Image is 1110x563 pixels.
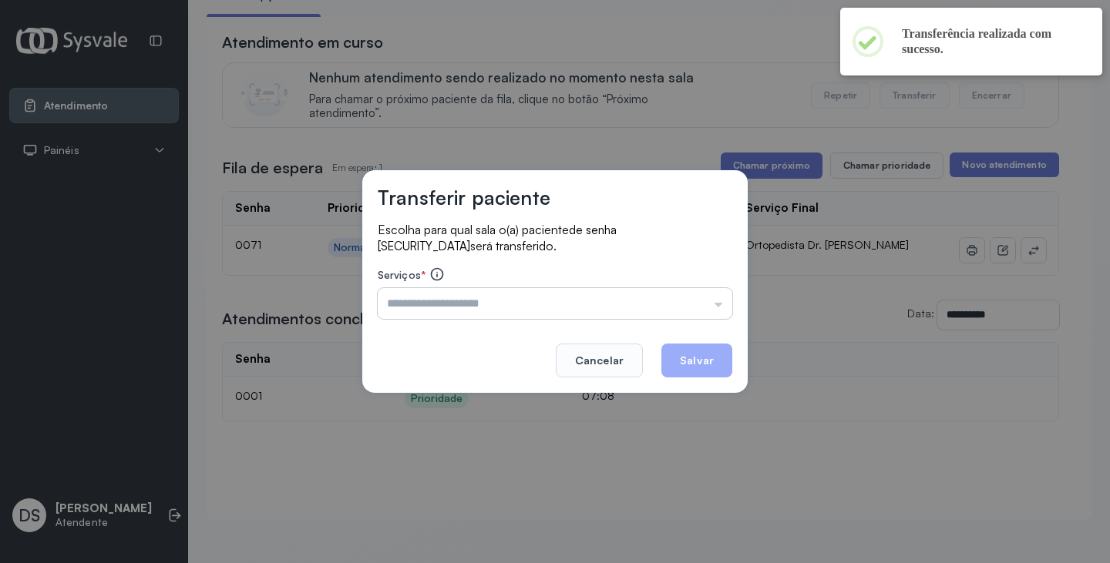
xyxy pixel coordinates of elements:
[902,26,1078,57] h2: Transferência realizada com sucesso.
[378,268,421,281] span: Serviços
[378,223,617,253] span: de senha [SECURITY_DATA]
[378,186,550,209] h3: Transferir paciente
[661,343,732,377] button: Salvar
[378,222,732,254] p: Escolha para qual sala o(a) paciente será transferido.
[556,343,643,377] button: Cancelar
